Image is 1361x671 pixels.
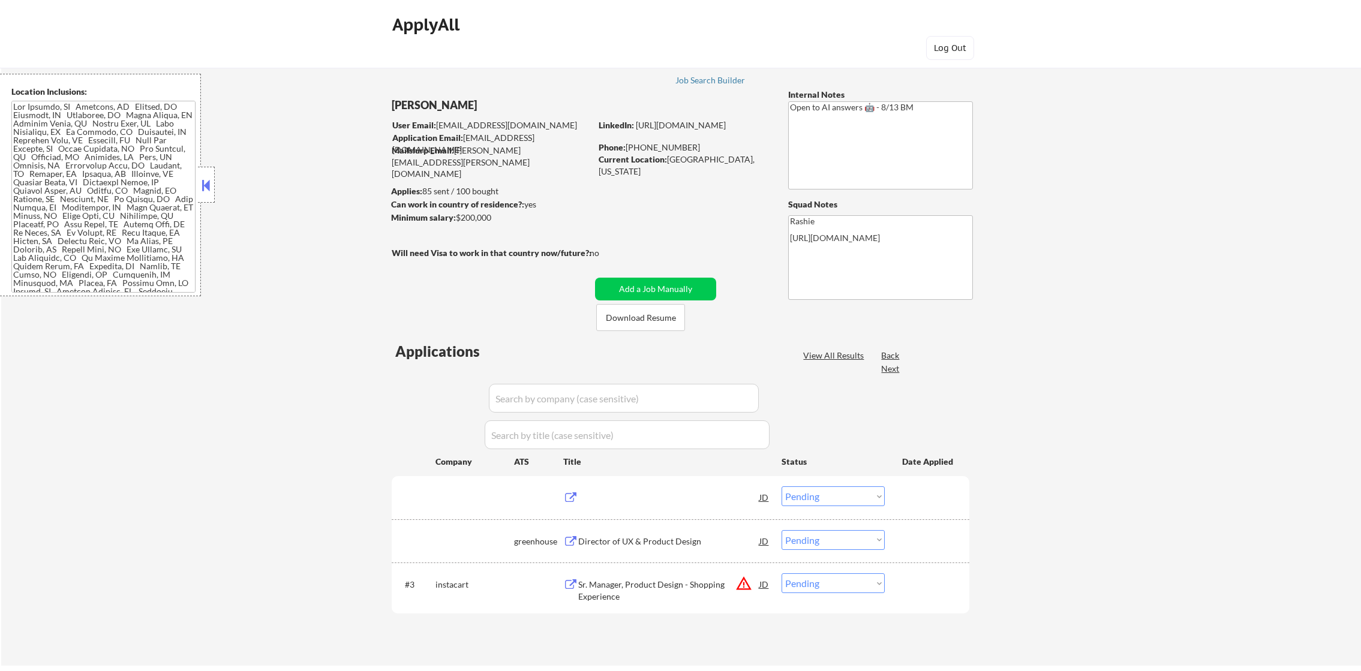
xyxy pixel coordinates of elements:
div: instacart [435,579,514,591]
div: Company [435,456,514,468]
div: [EMAIL_ADDRESS][DOMAIN_NAME] [392,119,591,131]
strong: Can work in country of residence?: [391,199,524,209]
div: Internal Notes [788,89,973,101]
div: Back [881,350,900,362]
div: Next [881,363,900,375]
strong: Applies: [391,186,422,196]
button: Download Resume [596,304,685,331]
div: [GEOGRAPHIC_DATA], [US_STATE] [599,154,768,177]
div: Location Inclusions: [11,86,196,98]
div: 85 sent / 100 bought [391,185,591,197]
a: [URL][DOMAIN_NAME] [636,120,726,130]
div: Date Applied [902,456,955,468]
strong: Minimum salary: [391,212,456,222]
a: Job Search Builder [675,76,746,88]
strong: Application Email: [392,133,463,143]
div: Director of UX & Product Design [578,535,759,547]
button: warning_amber [735,575,752,592]
div: #3 [405,579,426,591]
div: ATS [514,456,563,468]
div: Title [563,456,770,468]
div: [EMAIL_ADDRESS][DOMAIN_NAME] [392,132,591,155]
div: yes [391,198,587,210]
div: JD [758,530,770,552]
div: [PERSON_NAME] [392,98,638,113]
strong: Phone: [599,142,626,152]
div: View All Results [803,350,867,362]
div: Sr. Manager, Product Design - Shopping Experience [578,579,759,602]
div: greenhouse [514,535,563,547]
div: JD [758,573,770,595]
div: Applications [395,344,514,359]
div: $200,000 [391,212,591,224]
strong: Mailslurp Email: [392,145,454,155]
input: Search by title (case sensitive) [485,420,770,449]
div: Squad Notes [788,198,973,210]
div: ApplyAll [392,14,463,35]
strong: User Email: [392,120,436,130]
div: no [590,247,624,259]
input: Search by company (case sensitive) [489,384,759,413]
div: [PHONE_NUMBER] [599,142,768,154]
button: Add a Job Manually [595,278,716,300]
strong: Will need Visa to work in that country now/future?: [392,248,591,258]
div: JD [758,486,770,508]
strong: LinkedIn: [599,120,634,130]
button: Log Out [926,36,974,60]
div: Status [782,450,885,472]
div: [PERSON_NAME][EMAIL_ADDRESS][PERSON_NAME][DOMAIN_NAME] [392,145,591,180]
strong: Current Location: [599,154,667,164]
div: Job Search Builder [675,76,746,85]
